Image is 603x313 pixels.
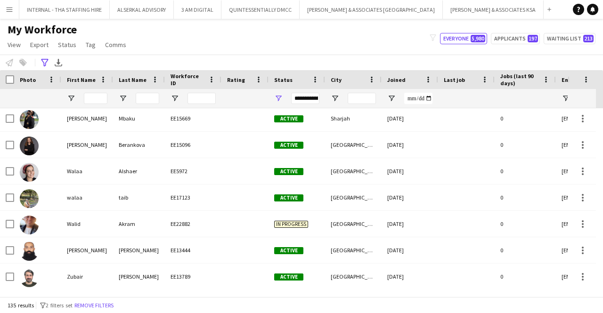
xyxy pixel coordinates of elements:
[20,110,39,129] img: Valery Mbaku
[119,76,147,83] span: Last Name
[444,76,465,83] span: Last job
[495,264,556,289] div: 0
[84,93,107,104] input: First Name Filter Input
[174,0,221,19] button: 3 AM DIGITAL
[387,94,396,103] button: Open Filter Menu
[544,33,595,44] button: Waiting list213
[54,39,80,51] a: Status
[274,247,303,254] span: Active
[495,105,556,131] div: 0
[331,76,342,83] span: City
[274,168,303,175] span: Active
[325,211,382,237] div: [GEOGRAPHIC_DATA]
[274,273,303,281] span: Active
[113,105,165,131] div: Mbaku
[528,35,538,42] span: 197
[61,185,113,210] div: walaa
[325,264,382,289] div: [GEOGRAPHIC_DATA]
[53,57,64,68] app-action-btn: Export XLSX
[221,0,300,19] button: QUINTESSENTIALLY DMCC
[26,39,52,51] a: Export
[67,76,96,83] span: First Name
[325,158,382,184] div: [GEOGRAPHIC_DATA]
[562,76,577,83] span: Email
[105,40,126,49] span: Comms
[348,93,376,104] input: City Filter Input
[382,158,438,184] div: [DATE]
[165,237,221,263] div: EE13444
[382,211,438,237] div: [DATE]
[4,39,24,51] a: View
[20,136,39,155] img: Viktorie Berankova
[20,242,39,261] img: Wayne Pereira
[274,221,308,228] span: In progress
[8,23,77,37] span: My Workforce
[387,76,406,83] span: Joined
[382,105,438,131] div: [DATE]
[443,0,544,19] button: [PERSON_NAME] & ASSOCIATES KSA
[495,132,556,158] div: 0
[300,0,443,19] button: [PERSON_NAME] & ASSOCIATES [GEOGRAPHIC_DATA]
[187,93,216,104] input: Workforce ID Filter Input
[440,33,487,44] button: Everyone5,980
[331,94,339,103] button: Open Filter Menu
[20,163,39,182] img: Walaa Alshaer
[274,142,303,149] span: Active
[86,40,96,49] span: Tag
[61,105,113,131] div: [PERSON_NAME]
[61,264,113,289] div: Zubair
[113,264,165,289] div: [PERSON_NAME]
[113,158,165,184] div: Alshaer
[101,39,130,51] a: Comms
[382,132,438,158] div: [DATE]
[165,264,221,289] div: EE13789
[20,216,39,234] img: Walid Akram
[325,185,382,210] div: [GEOGRAPHIC_DATA]
[39,57,50,68] app-action-btn: Advanced filters
[325,132,382,158] div: [GEOGRAPHIC_DATA]
[82,39,99,51] a: Tag
[495,237,556,263] div: 0
[110,0,174,19] button: ALSERKAL ADVISORY
[171,94,179,103] button: Open Filter Menu
[46,302,73,309] span: 2 filters set
[58,40,76,49] span: Status
[274,115,303,122] span: Active
[113,185,165,210] div: taib
[61,237,113,263] div: [PERSON_NAME]
[67,94,75,103] button: Open Filter Menu
[583,35,594,42] span: 213
[20,76,36,83] span: Photo
[562,94,570,103] button: Open Filter Menu
[404,93,432,104] input: Joined Filter Input
[382,264,438,289] div: [DATE]
[382,185,438,210] div: [DATE]
[113,237,165,263] div: [PERSON_NAME]
[165,105,221,131] div: EE15669
[61,158,113,184] div: Walaa
[382,237,438,263] div: [DATE]
[20,189,39,208] img: walaa taib
[495,211,556,237] div: 0
[165,158,221,184] div: EE5972
[471,35,485,42] span: 5,980
[61,211,113,237] div: Walid
[171,72,204,87] span: Workforce ID
[113,211,165,237] div: Akram
[165,185,221,210] div: EE17123
[325,237,382,263] div: [GEOGRAPHIC_DATA]
[165,211,221,237] div: EE22882
[274,76,293,83] span: Status
[325,105,382,131] div: Sharjah
[73,300,115,311] button: Remove filters
[119,94,127,103] button: Open Filter Menu
[136,93,159,104] input: Last Name Filter Input
[495,185,556,210] div: 0
[8,40,21,49] span: View
[19,0,110,19] button: INTERNAL - THA STAFFING HIRE
[274,194,303,201] span: Active
[495,158,556,184] div: 0
[227,76,245,83] span: Rating
[274,94,283,103] button: Open Filter Menu
[500,72,539,87] span: Jobs (last 90 days)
